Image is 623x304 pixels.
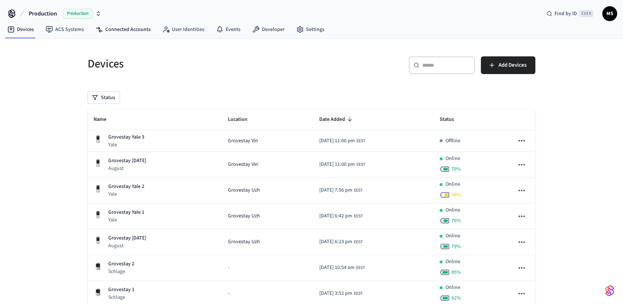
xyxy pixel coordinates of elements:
[108,191,144,198] p: Yale
[319,186,352,194] span: [DATE] 7:56 pm
[108,260,134,268] p: Grovestay 2
[319,290,363,297] div: Europe/Kiev
[94,262,102,271] img: Schlage Sense Smart Deadbolt with Camelot Trim, Front
[228,290,229,297] span: -
[319,114,355,125] span: Date Added
[319,212,352,220] span: [DATE] 6:42 pm
[228,238,260,246] span: Grovestay Uzh
[108,141,144,148] p: Yale
[356,161,365,168] span: EEST
[446,258,460,266] p: Online
[94,185,102,193] img: Yale Assure Touchscreen Wifi Smart Lock, Satin Nickel, Front
[446,206,460,214] p: Online
[94,135,102,144] img: Yale Assure Touchscreen Wifi Smart Lock, Satin Nickel, Front
[451,294,461,302] span: 92 %
[108,157,146,165] p: Grovestay [DATE]
[354,213,363,220] span: EEST
[246,23,291,36] a: Developer
[108,268,134,275] p: Schlage
[210,23,246,36] a: Events
[499,60,527,70] span: Add Devices
[88,92,120,104] button: Status
[451,217,461,224] span: 76 %
[90,23,156,36] a: Connected Accounts
[156,23,210,36] a: User Identities
[440,114,464,125] span: Status
[319,161,365,168] div: Europe/Kiev
[108,183,144,191] p: Grovestay Yale 2
[88,56,307,71] h5: Devices
[94,236,102,245] img: Yale Assure Touchscreen Wifi Smart Lock, Satin Nickel, Front
[1,23,40,36] a: Devices
[228,264,229,272] span: -
[319,212,363,220] div: Europe/Kiev
[94,114,116,125] span: Name
[354,290,363,297] span: EEST
[108,286,134,294] p: Grovestay 1
[602,6,617,21] button: MS
[354,187,363,194] span: EEST
[446,232,460,240] p: Online
[451,269,461,276] span: 95 %
[94,288,102,297] img: Schlage Sense Smart Deadbolt with Camelot Trim, Front
[579,10,594,17] span: Ctrl K
[319,238,352,246] span: [DATE] 6:23 pm
[228,161,258,168] span: Grovestay Vin
[481,56,535,74] button: Add Devices
[228,114,257,125] span: Location
[228,212,260,220] span: Grovestay Uzh
[108,133,144,141] p: Grovestay Yale 3
[603,7,616,20] span: MS
[108,209,144,216] p: Grovestay Yale 1
[446,284,460,291] p: Online
[319,264,365,272] div: Europe/Kiev
[354,239,363,245] span: EEST
[356,265,365,271] span: EEST
[541,7,599,20] div: Find by IDCtrl K
[451,191,461,199] span: 58 %
[446,137,460,145] p: Offline
[63,9,92,18] span: Production
[319,264,355,272] span: [DATE] 10:54 am
[108,165,146,172] p: August
[108,242,146,249] p: August
[446,181,460,188] p: Online
[108,216,144,224] p: Yale
[451,243,461,250] span: 79 %
[108,234,146,242] p: Grovestay [DATE]
[228,137,258,145] span: Grovestay Vin
[319,161,355,168] span: [DATE] 11:00 pm
[29,9,57,18] span: Production
[319,186,363,194] div: Europe/Kiev
[451,165,461,173] span: 79 %
[319,238,363,246] div: Europe/Kiev
[319,137,355,145] span: [DATE] 11:00 pm
[555,10,577,17] span: Find by ID
[94,210,102,219] img: Yale Assure Touchscreen Wifi Smart Lock, Satin Nickel, Front
[446,155,460,163] p: Online
[228,186,260,194] span: Grovestay Uzh
[291,23,330,36] a: Settings
[94,159,102,168] img: Yale Assure Touchscreen Wifi Smart Lock, Satin Nickel, Front
[605,285,614,297] img: SeamLogoGradient.69752ec5.svg
[319,290,352,297] span: [DATE] 3:52 pm
[40,23,90,36] a: ACS Systems
[356,138,365,144] span: EEST
[108,294,134,301] p: Schlage
[319,137,365,145] div: Europe/Kiev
